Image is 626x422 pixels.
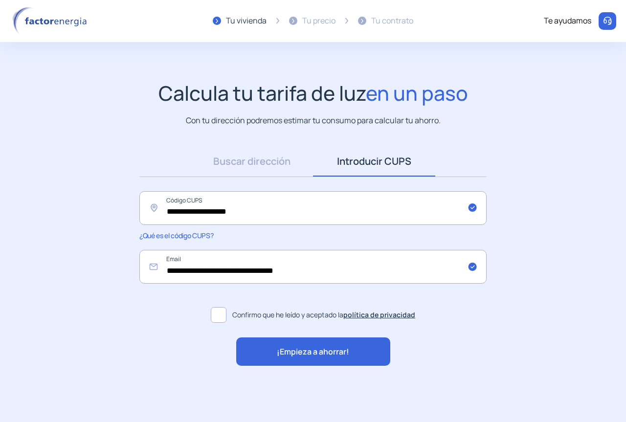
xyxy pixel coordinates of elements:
a: política de privacidad [343,310,415,319]
a: Buscar dirección [191,146,313,177]
div: Tu contrato [371,15,413,27]
p: Con tu dirección podremos estimar tu consumo para calcular tu ahorro. [186,114,441,127]
span: Confirmo que he leído y aceptado la [232,310,415,320]
img: llamar [603,16,612,26]
span: ¿Qué es el código CUPS? [139,231,213,240]
div: Te ayudamos [544,15,591,27]
span: en un paso [366,79,468,107]
span: ¡Empieza a ahorrar! [277,346,349,358]
h1: Calcula tu tarifa de luz [158,81,468,105]
a: Introducir CUPS [313,146,435,177]
div: Tu vivienda [226,15,267,27]
div: Tu precio [302,15,335,27]
img: logo factor [10,7,93,35]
